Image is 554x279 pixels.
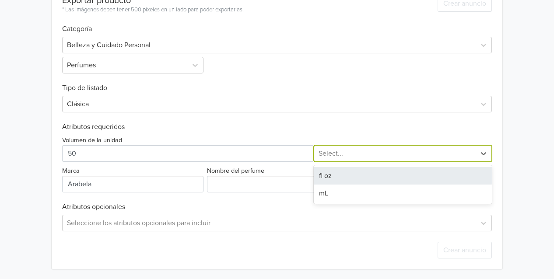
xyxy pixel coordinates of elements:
h6: Atributos requeridos [62,123,492,131]
h6: Atributos opcionales [62,203,492,211]
h6: Categoría [62,14,492,33]
label: Volumen de la unidad [62,136,122,145]
div: mL [314,185,492,202]
div: fl oz [314,167,492,185]
h6: Tipo de listado [62,73,492,92]
button: Crear anuncio [438,242,492,258]
label: Nombre del perfume [207,166,264,176]
label: Marca [62,166,80,176]
div: * Las imágenes deben tener 500 píxeles en un lado para poder exportarlas. [62,6,244,14]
